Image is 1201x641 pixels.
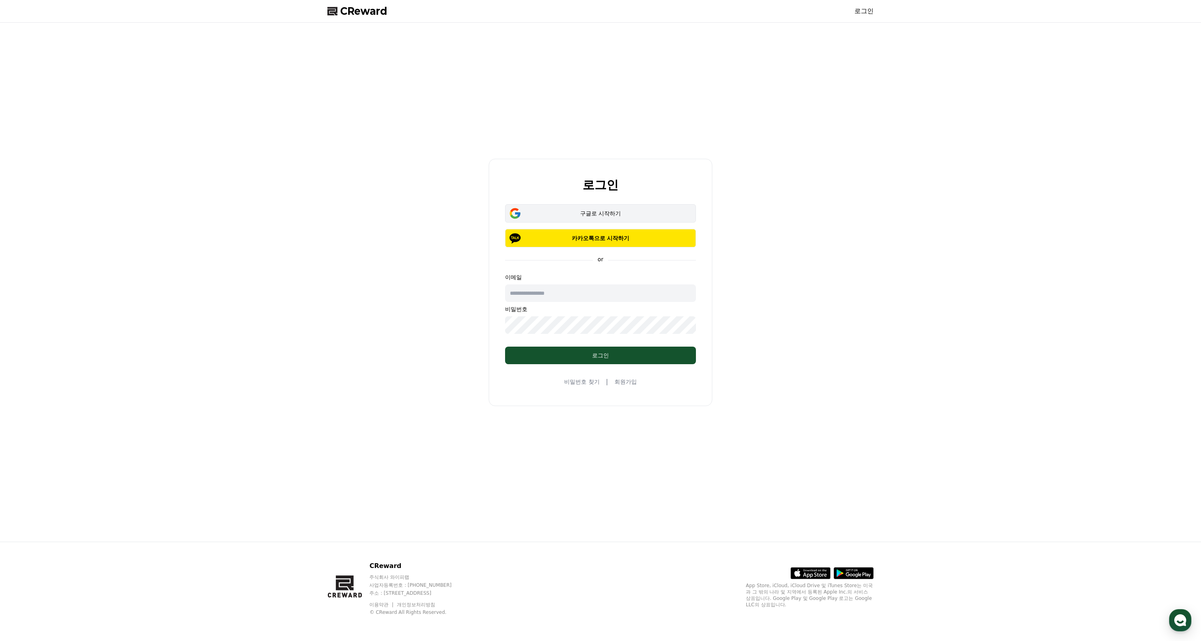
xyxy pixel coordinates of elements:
[73,265,83,272] span: 대화
[606,377,608,387] span: |
[854,6,874,16] a: 로그인
[521,351,680,359] div: 로그인
[340,5,387,18] span: CReward
[517,234,684,242] p: 카카오톡으로 시작하기
[564,378,599,386] a: 비밀번호 찾기
[583,178,618,191] h2: 로그인
[505,347,696,364] button: 로그인
[505,229,696,247] button: 카카오톡으로 시작하기
[2,253,53,273] a: 홈
[517,209,684,217] div: 구글로 시작하기
[614,378,637,386] a: 회원가입
[369,574,467,580] p: 주식회사 와이피랩
[327,5,387,18] a: CReward
[25,265,30,271] span: 홈
[505,305,696,313] p: 비밀번호
[123,265,133,271] span: 설정
[369,602,394,607] a: 이용약관
[369,609,467,615] p: © CReward All Rights Reserved.
[369,582,467,588] p: 사업자등록번호 : [PHONE_NUMBER]
[505,204,696,223] button: 구글로 시작하기
[593,255,608,263] p: or
[397,602,435,607] a: 개인정보처리방침
[103,253,153,273] a: 설정
[746,582,874,608] p: App Store, iCloud, iCloud Drive 및 iTunes Store는 미국과 그 밖의 나라 및 지역에서 등록된 Apple Inc.의 서비스 상표입니다. Goo...
[369,561,467,571] p: CReward
[369,590,467,596] p: 주소 : [STREET_ADDRESS]
[53,253,103,273] a: 대화
[505,273,696,281] p: 이메일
